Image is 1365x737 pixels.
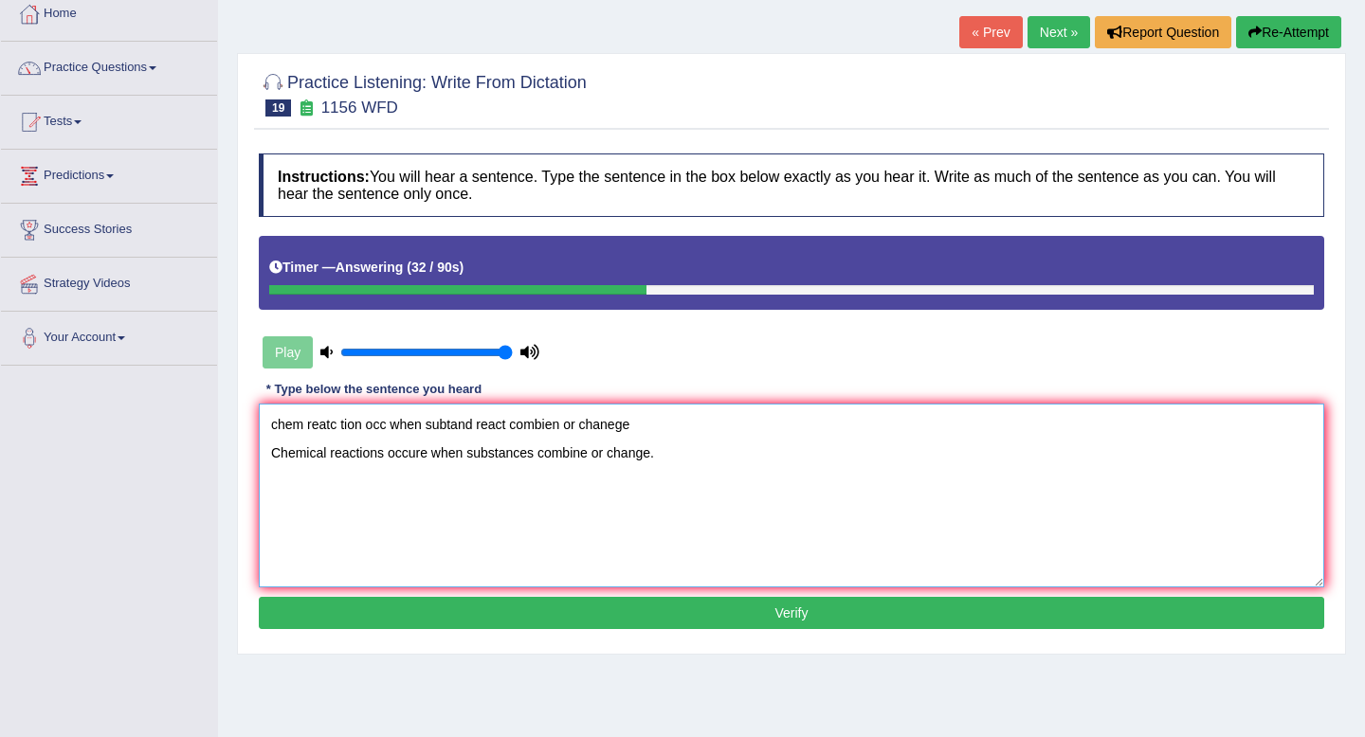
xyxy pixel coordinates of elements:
button: Verify [259,597,1324,629]
button: Re-Attempt [1236,16,1341,48]
a: Your Account [1,312,217,359]
small: Exam occurring question [296,99,316,117]
a: Strategy Videos [1,258,217,305]
button: Report Question [1095,16,1231,48]
b: Answering [336,260,404,275]
a: Practice Questions [1,42,217,89]
a: « Prev [959,16,1022,48]
b: ( [407,260,411,275]
span: 19 [265,99,291,117]
b: Instructions: [278,169,370,185]
a: Predictions [1,150,217,197]
a: Tests [1,96,217,143]
h2: Practice Listening: Write From Dictation [259,69,587,117]
b: 32 / 90s [411,260,460,275]
div: * Type below the sentence you heard [259,381,489,399]
a: Success Stories [1,204,217,251]
h4: You will hear a sentence. Type the sentence in the box below exactly as you hear it. Write as muc... [259,153,1324,217]
small: 1156 WFD [321,99,398,117]
h5: Timer — [269,261,464,275]
a: Next » [1028,16,1090,48]
b: ) [460,260,464,275]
